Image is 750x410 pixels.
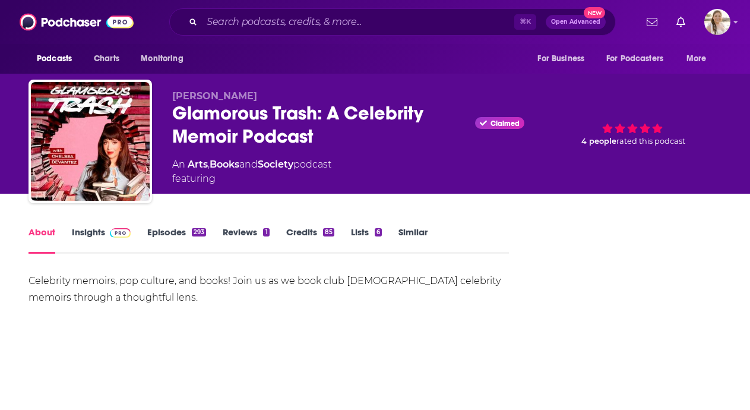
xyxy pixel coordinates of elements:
input: Search podcasts, credits, & more... [202,12,514,31]
span: Monitoring [141,51,183,67]
img: Glamorous Trash: A Celebrity Memoir Podcast [31,82,150,201]
a: Similar [398,226,428,254]
button: Open AdvancedNew [546,15,606,29]
a: Credits85 [286,226,334,254]
a: Episodes293 [147,226,206,254]
a: Books [210,159,239,170]
button: open menu [132,48,198,70]
div: 1 [263,228,269,236]
img: Podchaser - Follow, Share and Rate Podcasts [20,11,134,33]
span: Charts [94,51,119,67]
button: open menu [29,48,87,70]
span: For Podcasters [606,51,663,67]
a: Arts [188,159,208,170]
span: For Business [537,51,584,67]
button: open menu [599,48,681,70]
span: [PERSON_NAME] [172,90,257,102]
a: Show notifications dropdown [672,12,690,32]
span: , [208,159,210,170]
button: open menu [678,48,721,70]
span: Podcasts [37,51,72,67]
div: 4 peoplerated this podcast [543,90,721,165]
span: 4 people [581,137,616,146]
span: Claimed [490,121,520,127]
div: 6 [375,228,382,236]
a: About [29,226,55,254]
button: open menu [529,48,599,70]
div: 85 [323,228,334,236]
span: featuring [172,172,331,186]
span: rated this podcast [616,137,685,146]
div: Search podcasts, credits, & more... [169,8,616,36]
a: Show notifications dropdown [642,12,662,32]
a: Reviews1 [223,226,269,254]
img: Podchaser Pro [110,228,131,238]
div: 293 [192,228,206,236]
div: Celebrity memoirs, pop culture, and books! Join us as we book club [DEMOGRAPHIC_DATA] celebrity m... [29,273,509,306]
div: An podcast [172,157,331,186]
a: Charts [86,48,126,70]
span: More [686,51,707,67]
a: Society [258,159,293,170]
button: Show profile menu [704,9,730,35]
span: and [239,159,258,170]
img: User Profile [704,9,730,35]
span: New [584,7,605,18]
a: InsightsPodchaser Pro [72,226,131,254]
span: Logged in as acquavie [704,9,730,35]
span: ⌘ K [514,14,536,30]
span: Open Advanced [551,19,600,25]
a: Lists6 [351,226,382,254]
